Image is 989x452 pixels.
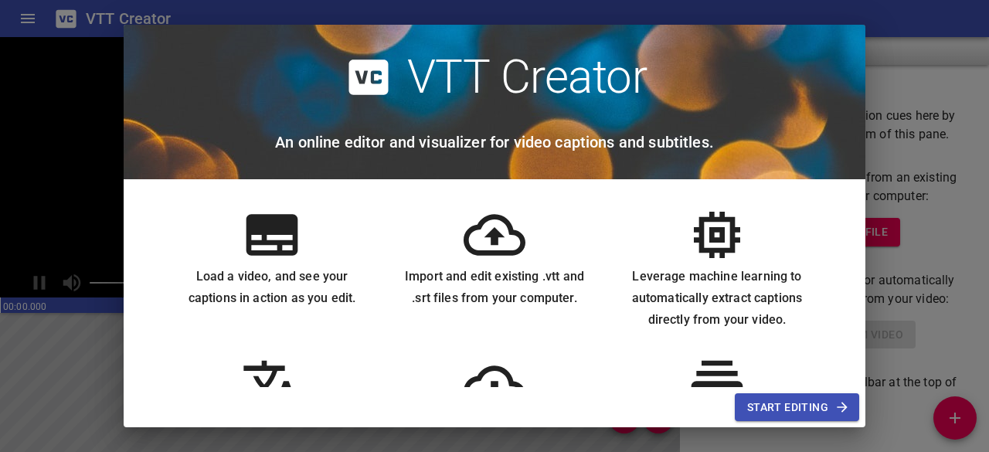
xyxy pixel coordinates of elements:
[618,266,816,331] h6: Leverage machine learning to automatically extract captions directly from your video.
[747,398,847,417] span: Start Editing
[407,49,647,105] h2: VTT Creator
[173,266,371,309] h6: Load a video, and see your captions in action as you edit.
[275,130,714,155] h6: An online editor and visualizer for video captions and subtitles.
[735,393,859,422] button: Start Editing
[396,266,593,309] h6: Import and edit existing .vtt and .srt files from your computer.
